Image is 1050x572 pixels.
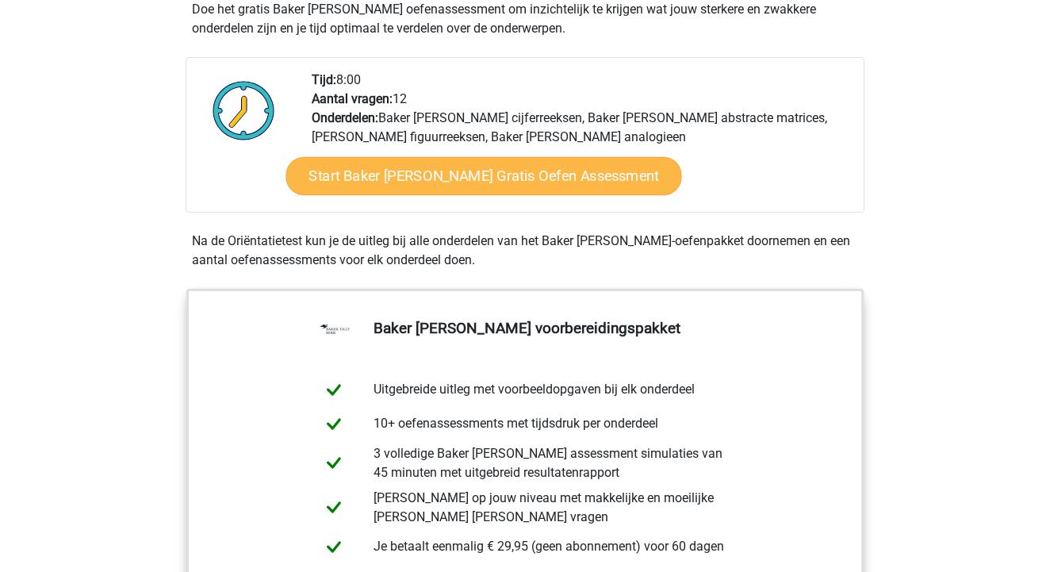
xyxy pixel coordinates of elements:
div: Na de Oriëntatietest kun je de uitleg bij alle onderdelen van het Baker [PERSON_NAME]-oefenpakket... [186,232,864,270]
img: Klok [204,71,284,150]
b: Onderdelen: [312,110,378,125]
div: 8:00 12 Baker [PERSON_NAME] cijferreeksen, Baker [PERSON_NAME] abstracte matrices, [PERSON_NAME] ... [300,71,863,212]
a: Start Baker [PERSON_NAME] Gratis Oefen Assessment [285,157,681,195]
b: Tijd: [312,72,336,87]
b: Aantal vragen: [312,91,393,106]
